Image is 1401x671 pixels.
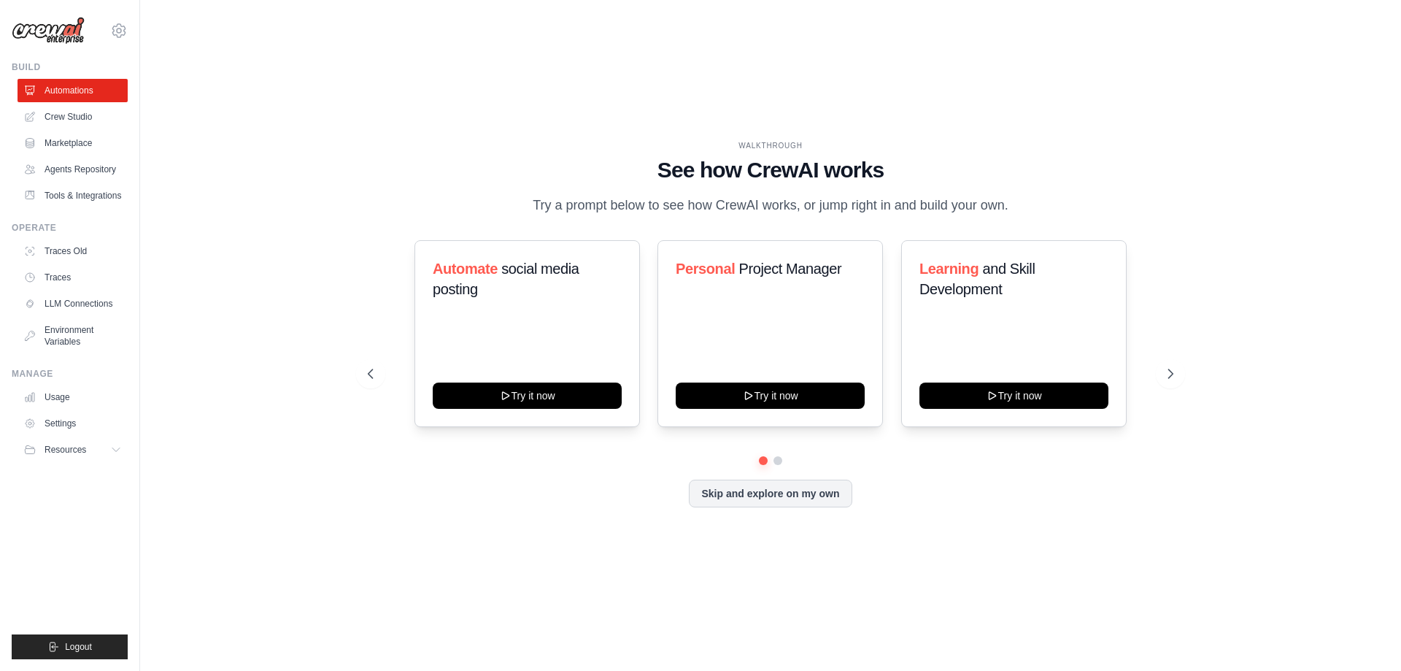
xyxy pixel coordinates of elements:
span: Project Manager [739,261,842,277]
a: Environment Variables [18,318,128,353]
a: Automations [18,79,128,102]
span: and Skill Development [919,261,1035,297]
button: Try it now [676,383,865,409]
span: Automate [433,261,498,277]
a: Traces [18,266,128,289]
div: Manage [12,368,128,380]
span: Logout [65,641,92,653]
div: Operate [12,222,128,234]
div: WALKTHROUGH [368,140,1173,151]
a: Tools & Integrations [18,184,128,207]
span: Learning [919,261,979,277]
span: Resources [45,444,86,456]
a: Marketplace [18,131,128,155]
button: Logout [12,634,128,659]
div: Build [12,61,128,73]
button: Skip and explore on my own [689,480,852,507]
h1: See how CrewAI works [368,157,1173,183]
a: Agents Repository [18,158,128,181]
img: Logo [12,17,85,45]
span: Personal [676,261,735,277]
span: social media posting [433,261,579,297]
button: Resources [18,438,128,461]
a: Settings [18,412,128,435]
a: Traces Old [18,239,128,263]
button: Try it now [919,383,1108,409]
iframe: Chat Widget [1328,601,1401,671]
button: Try it now [433,383,622,409]
a: Crew Studio [18,105,128,129]
a: LLM Connections [18,292,128,315]
p: Try a prompt below to see how CrewAI works, or jump right in and build your own. [525,195,1016,216]
a: Usage [18,386,128,409]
